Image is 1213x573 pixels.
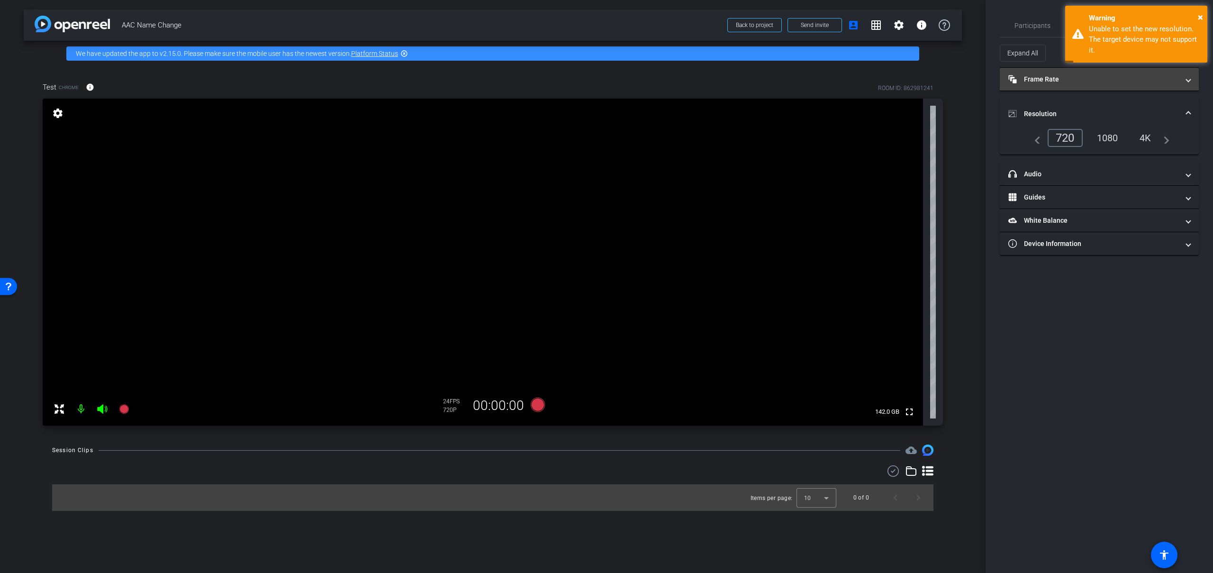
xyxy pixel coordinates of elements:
[122,16,722,35] span: AAC Name Change
[1008,239,1179,249] mat-panel-title: Device Information
[848,19,859,31] mat-icon: account_box
[1000,232,1199,255] mat-expansion-panel-header: Device Information
[1000,209,1199,232] mat-expansion-panel-header: White Balance
[443,398,467,405] div: 24
[1000,45,1046,62] button: Expand All
[1008,74,1179,84] mat-panel-title: Frame Rate
[1158,132,1169,144] mat-icon: navigate_next
[1007,44,1038,62] span: Expand All
[751,493,793,503] div: Items per page:
[1031,514,1202,562] iframe: Drift Widget Chat Controller
[893,19,905,31] mat-icon: settings
[788,18,842,32] button: Send invite
[1008,169,1179,179] mat-panel-title: Audio
[1000,186,1199,209] mat-expansion-panel-header: Guides
[1089,13,1200,24] div: Warning
[1048,129,1083,147] div: 720
[1198,10,1203,24] button: Close
[878,84,933,92] div: ROOM ID: 862981241
[907,486,930,509] button: Next page
[1000,99,1199,129] mat-expansion-panel-header: Resolution
[443,406,467,414] div: 720P
[905,445,917,456] span: Destinations for your clips
[52,446,93,455] div: Session Clips
[35,16,110,32] img: app-logo
[904,406,915,418] mat-icon: fullscreen
[86,83,94,91] mat-icon: info
[66,46,919,61] div: We have updated the app to v2.15.0. Please make sure the mobile user has the newest version.
[351,50,398,57] a: Platform Status
[1198,11,1203,23] span: ×
[1000,68,1199,91] mat-expansion-panel-header: Frame Rate
[59,84,79,91] span: Chrome
[467,398,530,414] div: 00:00:00
[1008,192,1179,202] mat-panel-title: Guides
[872,406,903,418] span: 142.0 GB
[1000,163,1199,185] mat-expansion-panel-header: Audio
[1014,22,1050,29] span: Participants
[400,50,408,57] mat-icon: highlight_off
[1008,109,1179,119] mat-panel-title: Resolution
[905,445,917,456] mat-icon: cloud_upload
[736,22,773,28] span: Back to project
[1089,24,1200,56] div: Unable to set the new resolution. The target device may not support it.
[727,18,782,32] button: Back to project
[922,445,933,456] img: Session clips
[51,108,64,119] mat-icon: settings
[853,493,869,502] div: 0 of 0
[43,82,56,92] span: Test
[870,19,882,31] mat-icon: grid_on
[884,486,907,509] button: Previous page
[801,21,829,29] span: Send invite
[1000,129,1199,155] div: Resolution
[1090,130,1125,146] div: 1080
[450,398,460,405] span: FPS
[1132,130,1159,146] div: 4K
[916,19,927,31] mat-icon: info
[1008,216,1179,226] mat-panel-title: White Balance
[1029,132,1041,144] mat-icon: navigate_before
